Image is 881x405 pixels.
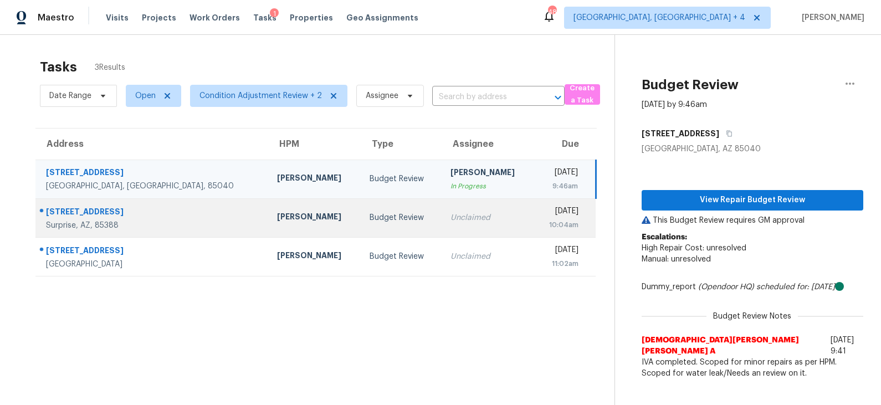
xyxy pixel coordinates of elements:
span: Budget Review Notes [706,311,798,322]
div: In Progress [450,181,525,192]
th: Assignee [442,129,534,160]
div: [STREET_ADDRESS] [46,206,259,220]
i: (Opendoor HQ) [698,283,754,291]
button: Create a Task [565,84,600,105]
div: [GEOGRAPHIC_DATA], [GEOGRAPHIC_DATA], 85040 [46,181,259,192]
span: 3 Results [95,62,125,73]
div: Budget Review [370,251,433,262]
div: 1 [270,8,279,19]
span: Properties [290,12,333,23]
th: Address [35,129,268,160]
span: Manual: unresolved [642,255,711,263]
div: [PERSON_NAME] [277,211,351,225]
span: High Repair Cost: unresolved [642,244,746,252]
div: [STREET_ADDRESS] [46,245,259,259]
div: 9:46am [542,181,578,192]
span: [GEOGRAPHIC_DATA], [GEOGRAPHIC_DATA] + 4 [573,12,745,23]
h2: Tasks [40,61,77,73]
div: 10:04am [542,219,578,230]
div: Budget Review [370,212,433,223]
h5: [STREET_ADDRESS] [642,128,719,139]
div: Budget Review [370,173,433,184]
h2: Budget Review [642,79,739,90]
div: [STREET_ADDRESS] [46,167,259,181]
span: Work Orders [189,12,240,23]
button: Copy Address [719,124,734,143]
div: [GEOGRAPHIC_DATA] [46,259,259,270]
div: [DATE] [542,167,578,181]
span: Open [135,90,156,101]
th: Type [361,129,442,160]
div: Unclaimed [450,212,525,223]
span: Assignee [366,90,398,101]
th: Due [534,129,596,160]
div: Unclaimed [450,251,525,262]
div: [DATE] [542,206,578,219]
span: Maestro [38,12,74,23]
button: Open [550,90,566,105]
div: Dummy_report [642,281,863,293]
span: Date Range [49,90,91,101]
span: [DATE] 9:41 [831,336,854,355]
span: [PERSON_NAME] [797,12,864,23]
div: [PERSON_NAME] [277,250,351,264]
p: This Budget Review requires GM approval [642,215,863,226]
span: Geo Assignments [346,12,418,23]
span: Tasks [253,14,276,22]
span: Visits [106,12,129,23]
input: Search by address [432,89,534,106]
div: 48 [548,7,556,18]
div: [PERSON_NAME] [277,172,351,186]
i: scheduled for: [DATE] [756,283,835,291]
div: [PERSON_NAME] [450,167,525,181]
div: [DATE] by 9:46am [642,99,707,110]
b: Escalations: [642,233,687,241]
button: View Repair Budget Review [642,190,863,211]
th: HPM [268,129,360,160]
span: Projects [142,12,176,23]
div: [GEOGRAPHIC_DATA], AZ 85040 [642,143,863,155]
div: [DATE] [542,244,578,258]
span: [DEMOGRAPHIC_DATA][PERSON_NAME] [PERSON_NAME] A [642,335,826,357]
span: Create a Task [570,82,595,107]
span: IVA completed. Scoped for minor repairs as per HPM. Scoped for water leak/Needs an review on it. [642,357,863,379]
div: Surprise, AZ, 85388 [46,220,259,231]
span: Condition Adjustment Review + 2 [199,90,322,101]
div: 11:02am [542,258,578,269]
span: View Repair Budget Review [650,193,854,207]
